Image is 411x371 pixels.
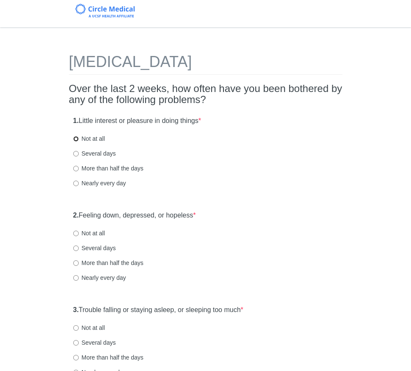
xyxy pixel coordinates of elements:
label: Several days [73,149,116,158]
label: Several days [73,244,116,252]
label: More than half the days [73,353,143,362]
label: Not at all [73,134,105,143]
h2: Over the last 2 weeks, how often have you been bothered by any of the following problems? [69,83,342,106]
strong: 2. [73,212,79,219]
input: More than half the days [73,260,79,266]
label: More than half the days [73,259,143,267]
h1: [MEDICAL_DATA] [69,53,342,75]
label: More than half the days [73,164,143,173]
strong: 1. [73,117,79,124]
label: Nearly every day [73,179,126,187]
input: Several days [73,340,79,346]
input: Nearly every day [73,275,79,281]
input: Not at all [73,231,79,236]
input: Not at all [73,325,79,331]
label: Feeling down, depressed, or hopeless [73,211,196,220]
input: Not at all [73,136,79,142]
input: Nearly every day [73,181,79,186]
label: Not at all [73,229,105,237]
label: Nearly every day [73,273,126,282]
strong: 3. [73,306,79,313]
label: Not at all [73,324,105,332]
input: More than half the days [73,355,79,360]
input: Several days [73,151,79,156]
label: Trouble falling or staying asleep, or sleeping too much [73,305,243,315]
input: More than half the days [73,166,79,171]
label: Several days [73,338,116,347]
img: Circle Medical Logo [75,4,135,17]
input: Several days [73,245,79,251]
label: Little interest or pleasure in doing things [73,116,201,126]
